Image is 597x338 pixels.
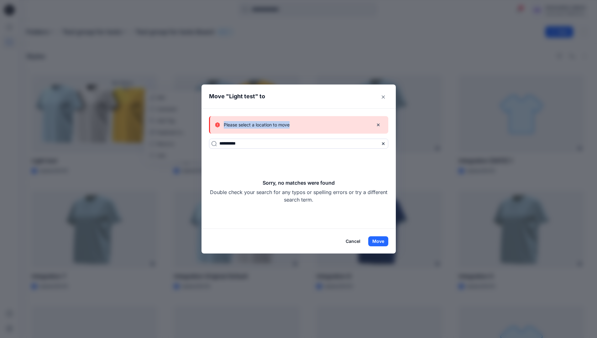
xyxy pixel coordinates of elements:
button: Close [378,92,388,102]
p: Please select a location to move [224,121,290,129]
button: Cancel [342,236,364,246]
p: Light test [229,92,255,101]
button: Move [368,236,388,246]
h5: Sorry, no matches were found [263,179,335,187]
p: Double check your search for any typos or spelling errors or try a different search term. [209,188,388,203]
header: Move " " to [202,84,386,108]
